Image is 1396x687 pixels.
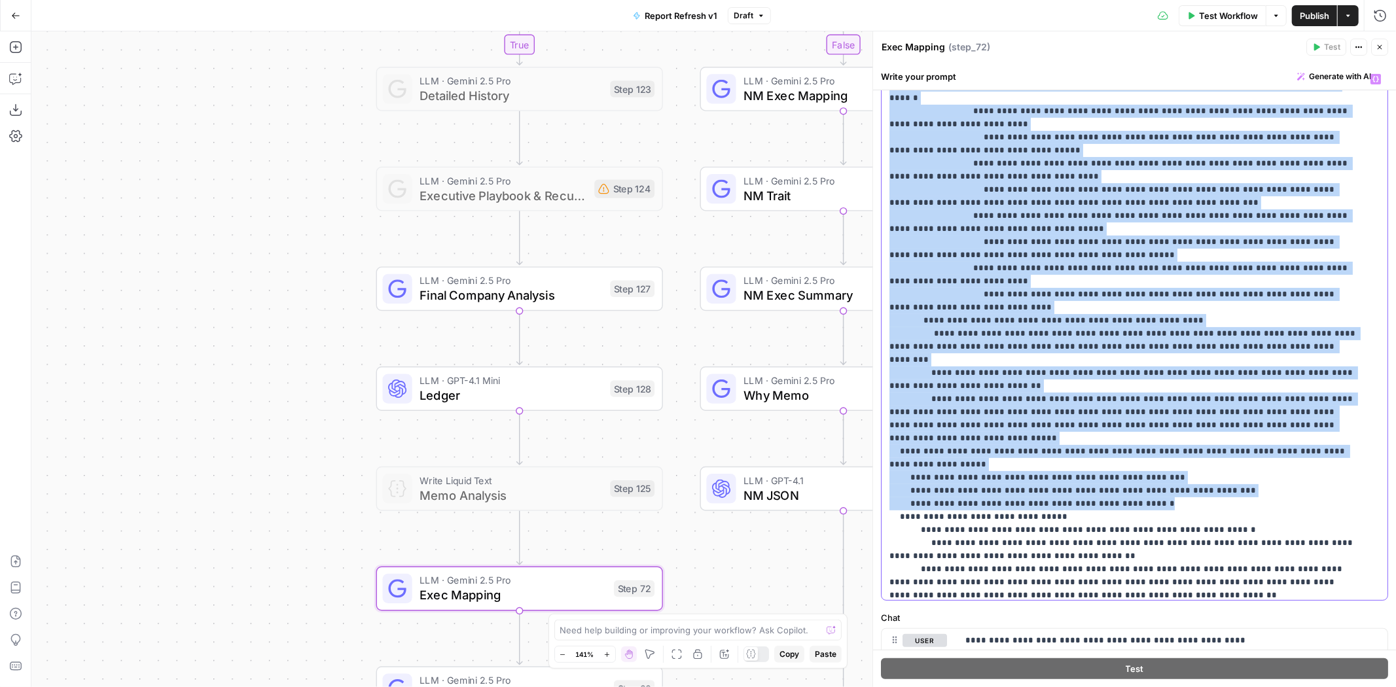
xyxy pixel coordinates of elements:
[841,210,846,264] g: Edge from step_106 to step_105
[1324,41,1340,53] span: Test
[420,386,603,404] span: Ledger
[610,480,654,497] div: Step 125
[420,586,607,604] span: Exec Mapping
[576,649,594,660] span: 141%
[420,573,607,588] span: LLM · Gemini 2.5 Pro
[779,648,799,660] span: Copy
[1199,9,1258,22] span: Test Workflow
[376,366,663,411] div: LLM · GPT-4.1 MiniLedgerStep 128
[743,373,927,388] span: LLM · Gemini 2.5 Pro
[815,648,836,660] span: Paste
[1306,39,1346,56] button: Test
[1300,9,1329,22] span: Publish
[841,310,846,364] g: Edge from step_105 to step_107
[881,611,1388,624] label: Chat
[728,7,771,24] button: Draft
[376,167,663,211] div: LLM · Gemini 2.5 ProExecutive Playbook & Recurring ThemesStep 124
[743,286,927,304] span: NM Exec Summary
[517,510,522,565] g: Edge from step_125 to step_72
[700,167,987,211] div: LLM · Gemini 2.5 ProNM TraitStep 106
[743,473,929,488] span: LLM · GPT-4.1
[841,111,846,165] g: Edge from step_104 to step_106
[376,266,663,311] div: LLM · Gemini 2.5 ProFinal Company AnalysisStep 127
[517,7,682,65] g: Edge from step_50 to step_123
[420,473,603,488] span: Write Liquid Text
[743,173,927,188] span: LLM · Gemini 2.5 Pro
[743,186,927,204] span: NM Trait
[743,486,929,504] span: NM JSON
[420,286,603,304] span: Final Company Analysis
[594,180,654,198] div: Step 124
[610,80,654,97] div: Step 123
[841,410,846,465] g: Edge from step_107 to step_101
[610,281,654,297] div: Step 127
[1126,662,1144,675] span: Test
[903,634,947,647] button: user
[700,67,987,111] div: LLM · Gemini 2.5 ProNM Exec MappingStep 104
[517,410,522,465] g: Edge from step_128 to step_125
[610,380,654,396] div: Step 128
[743,386,927,404] span: Why Memo
[1179,5,1266,26] button: Test Workflow
[376,567,663,611] div: LLM · Gemini 2.5 ProExec MappingStep 72
[420,486,603,504] span: Memo Analysis
[743,86,926,105] span: NM Exec Mapping
[517,610,522,664] g: Edge from step_72 to step_88
[881,658,1388,679] button: Test
[700,467,987,511] div: LLM · GPT-4.1NM JSONStep 101
[734,10,753,22] span: Draft
[517,310,522,364] g: Edge from step_127 to step_128
[614,580,654,597] div: Step 72
[700,366,987,411] div: LLM · Gemini 2.5 ProWhy MemoStep 107
[681,7,846,65] g: Edge from step_50 to step_104
[517,111,522,165] g: Edge from step_123 to step_124
[810,646,842,663] button: Paste
[1309,71,1371,82] span: Generate with AI
[420,273,603,288] span: LLM · Gemini 2.5 Pro
[1292,5,1337,26] button: Publish
[376,467,663,511] div: Write Liquid TextMemo AnalysisStep 125
[420,73,603,88] span: LLM · Gemini 2.5 Pro
[645,9,717,22] span: Report Refresh v1
[743,73,926,88] span: LLM · Gemini 2.5 Pro
[774,646,804,663] button: Copy
[882,41,945,54] textarea: Exec Mapping
[376,67,663,111] div: LLM · Gemini 2.5 ProDetailed HistoryStep 123
[517,210,522,264] g: Edge from step_124 to step_127
[420,373,603,388] span: LLM · GPT-4.1 Mini
[743,273,927,288] span: LLM · Gemini 2.5 Pro
[948,41,990,54] span: ( step_72 )
[625,5,725,26] button: Report Refresh v1
[420,173,587,188] span: LLM · Gemini 2.5 Pro
[420,186,587,204] span: Executive Playbook & Recurring Themes
[1292,68,1388,85] button: Generate with AI
[420,86,603,105] span: Detailed History
[873,63,1396,90] div: Write your prompt
[700,266,987,311] div: LLM · Gemini 2.5 ProNM Exec SummaryStep 105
